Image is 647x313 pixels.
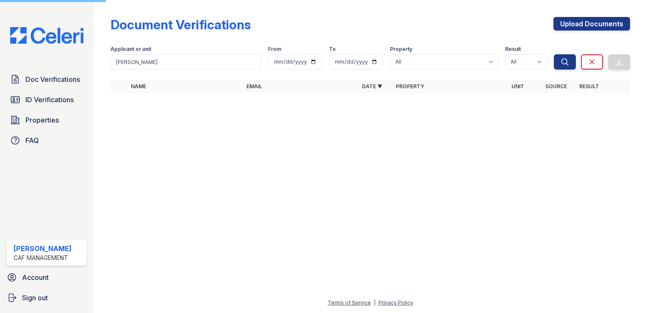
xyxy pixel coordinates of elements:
a: Privacy Policy [379,299,413,306]
a: ID Verifications [7,91,87,108]
a: Upload Documents [553,17,630,31]
div: CAF Management [14,254,72,262]
label: To [329,46,336,53]
a: Terms of Service [328,299,371,306]
div: [PERSON_NAME] [14,243,72,254]
a: Result [579,83,599,89]
a: Email [246,83,262,89]
span: Properties [25,115,59,125]
a: FAQ [7,132,87,149]
label: Applicant or unit [111,46,151,53]
a: Name [131,83,146,89]
label: Property [390,46,412,53]
label: Result [505,46,521,53]
span: Account [22,272,49,282]
a: Unit [512,83,524,89]
div: Document Verifications [111,17,251,32]
a: Doc Verifications [7,71,87,88]
span: ID Verifications [25,95,74,105]
img: CE_Logo_Blue-a8612792a0a2168367f1c8372b55b34899dd931a85d93a1a3d3e32e68fde9ad4.png [3,27,90,44]
span: Sign out [22,293,48,303]
a: Sign out [3,289,90,306]
label: From [268,46,281,53]
a: Properties [7,112,87,129]
a: Source [545,83,567,89]
span: FAQ [25,135,39,145]
a: Date ▼ [362,83,382,89]
span: Doc Verifications [25,74,80,84]
div: | [374,299,376,306]
input: Search by name, email, or unit number [111,54,261,70]
a: Account [3,269,90,286]
a: Property [396,83,424,89]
